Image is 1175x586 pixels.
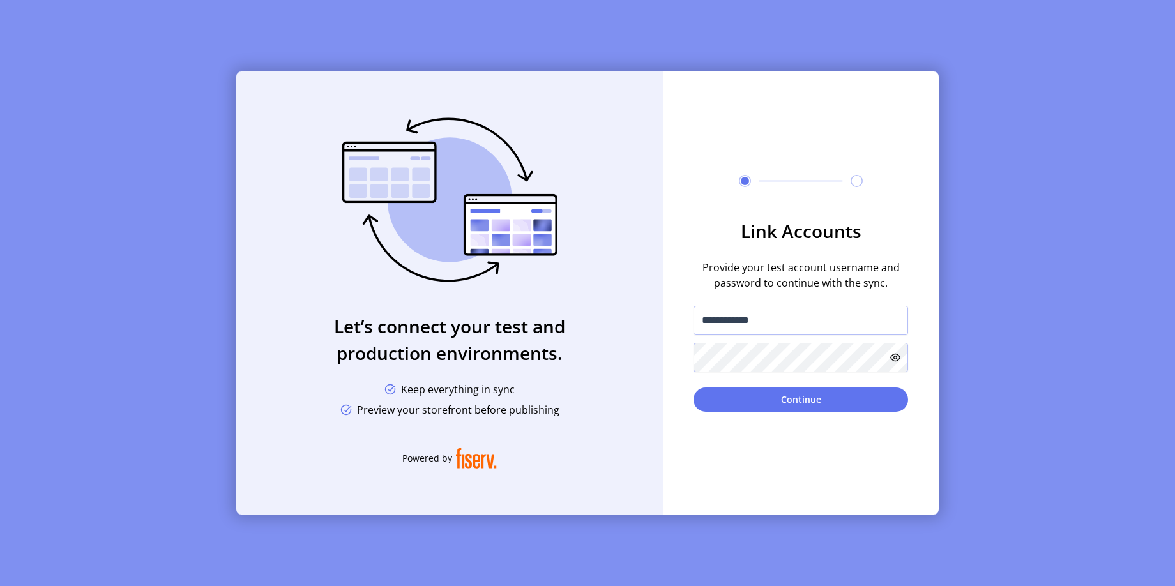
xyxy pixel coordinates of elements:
span: Powered by [402,451,452,465]
span: Keep everything in sync [401,382,515,397]
span: Preview your storefront before publishing [357,402,559,417]
h3: Let’s connect your test and production environments. [236,313,663,366]
button: Continue [694,387,908,412]
h3: Link Accounts [694,218,908,244]
span: Provide your test account username and password to continue with the sync. [694,260,908,290]
img: sync-banner.svg [342,117,557,282]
